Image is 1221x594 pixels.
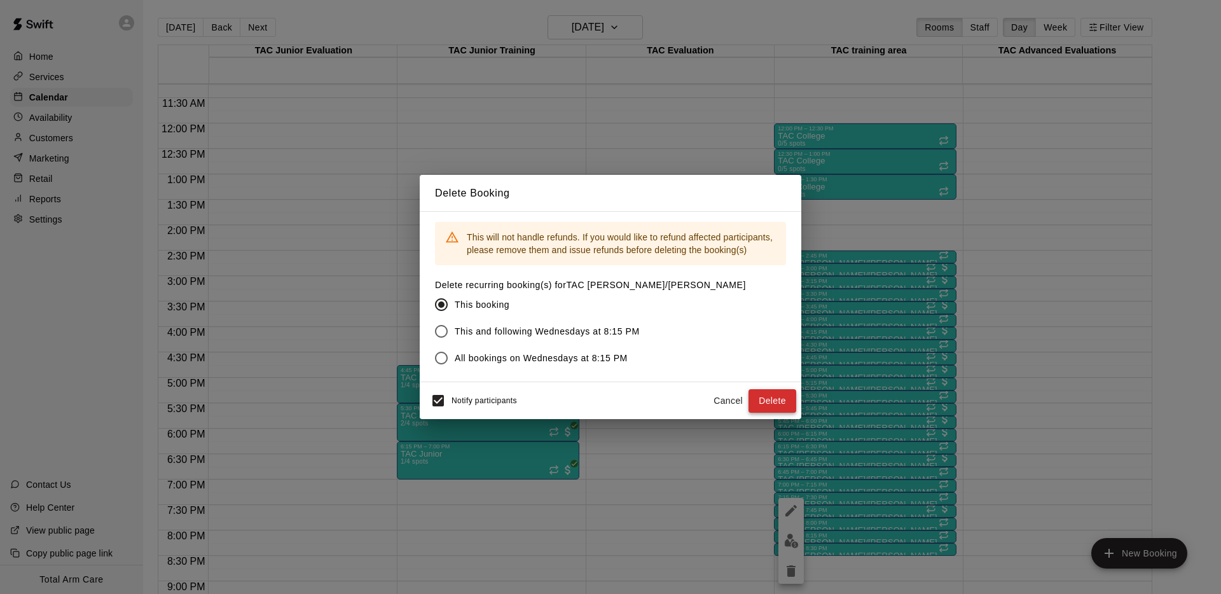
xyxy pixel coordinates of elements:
[435,279,746,291] label: Delete recurring booking(s) for TAC [PERSON_NAME]/[PERSON_NAME]
[748,389,796,413] button: Delete
[420,175,801,212] h2: Delete Booking
[467,226,776,261] div: This will not handle refunds. If you would like to refund affected participants, please remove th...
[455,298,509,312] span: This booking
[708,389,748,413] button: Cancel
[452,397,517,406] span: Notify participants
[455,352,628,365] span: All bookings on Wednesdays at 8:15 PM
[455,325,640,338] span: This and following Wednesdays at 8:15 PM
